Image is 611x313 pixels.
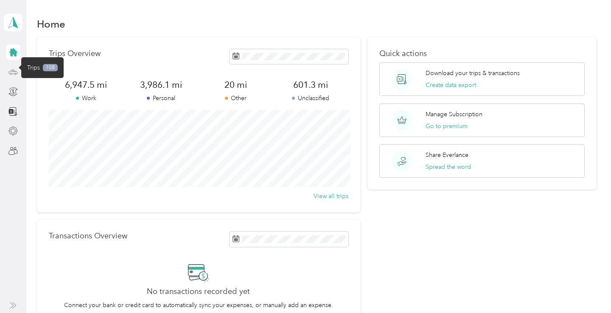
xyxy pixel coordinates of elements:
[426,81,476,89] button: Create data export
[379,49,584,58] p: Quick actions
[426,162,471,171] button: Spread the word
[27,63,40,72] span: Trips
[49,49,101,58] p: Trips Overview
[426,110,482,119] p: Manage Subscription
[123,94,199,103] p: Personal
[49,94,124,103] p: Work
[37,20,65,28] h1: Home
[64,301,333,310] p: Connect your bank or credit card to automatically sync your expenses, or manually add an expense.
[273,94,348,103] p: Unclassified
[426,122,468,131] button: Go to premium
[147,287,250,296] h2: No transactions recorded yet
[43,64,58,72] span: 108
[199,94,274,103] p: Other
[563,265,611,313] iframe: Everlance-gr Chat Button Frame
[123,79,199,91] span: 3,986.1 mi
[426,151,468,159] p: Share Everlance
[199,79,274,91] span: 20 mi
[426,69,520,78] p: Download your trips & transactions
[49,232,127,240] p: Transactions Overview
[273,79,348,91] span: 601.3 mi
[49,79,124,91] span: 6,947.5 mi
[314,192,348,201] button: View all trips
